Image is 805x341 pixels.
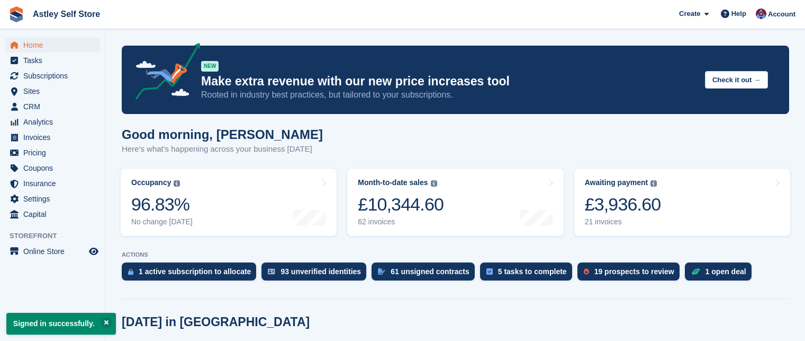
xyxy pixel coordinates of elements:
img: icon-info-grey-7440780725fd019a000dd9b08b2336e03edf1995a4989e88bcd33f0948082b44.svg [174,180,180,187]
a: menu [5,38,100,53]
h1: Good morning, [PERSON_NAME] [122,127,323,142]
span: Storefront [10,231,105,241]
img: icon-info-grey-7440780725fd019a000dd9b08b2336e03edf1995a4989e88bcd33f0948082b44.svg [650,180,657,187]
a: menu [5,161,100,176]
h2: [DATE] in [GEOGRAPHIC_DATA] [122,315,310,329]
a: menu [5,68,100,83]
span: Account [768,9,795,20]
p: Make extra revenue with our new price increases tool [201,74,697,89]
span: Home [23,38,87,53]
a: 61 unsigned contracts [372,263,480,286]
p: Here's what's happening across your business [DATE] [122,143,323,155]
a: 19 prospects to review [577,263,685,286]
span: Insurance [23,176,87,191]
img: prospect-51fa495bee0391a8d652442698ab0144808aea92771e9ea1ae160a38d050c398.svg [584,268,589,275]
span: Sites [23,84,87,99]
a: Occupancy 96.83% No change [DATE] [121,169,337,236]
span: Help [731,8,746,19]
div: 21 invoices [585,217,661,226]
img: stora-icon-8386f47178a22dfd0bd8f6a31ec36ba5ce8667c1dd55bd0f319d3a0aa187defe.svg [8,6,24,22]
span: Online Store [23,244,87,259]
div: 19 prospects to review [594,267,674,276]
a: menu [5,99,100,114]
a: Month-to-date sales £10,344.60 62 invoices [347,169,563,236]
div: 5 tasks to complete [498,267,567,276]
img: deal-1b604bf984904fb50ccaf53a9ad4b4a5d6e5aea283cecdc64d6e3604feb123c2.svg [691,268,700,275]
div: Occupancy [131,178,171,187]
div: 1 open deal [705,267,746,276]
a: menu [5,115,100,129]
a: 93 unverified identities [261,263,372,286]
img: price-adjustments-announcement-icon-8257ccfd72463d97f412b2fc003d46551f7dbcb40ab6d574587a9cd5c0d94... [126,43,201,103]
div: £10,344.60 [358,194,444,215]
span: Subscriptions [23,68,87,83]
div: NEW [201,61,219,72]
a: menu [5,176,100,191]
a: menu [5,207,100,222]
a: Astley Self Store [29,5,104,23]
a: menu [5,84,100,99]
span: Tasks [23,53,87,68]
span: Analytics [23,115,87,129]
span: Settings [23,191,87,206]
span: CRM [23,99,87,114]
div: 61 unsigned contracts [391,267,469,276]
p: Rooted in industry best practices, but tailored to your subscriptions. [201,89,697,101]
img: contract_signature_icon-13c848040528278c33f63329250d36e43548de30e8caae1d1a13099fd9432cc5.svg [378,268,385,275]
a: 1 open deal [685,263,757,286]
img: icon-info-grey-7440780725fd019a000dd9b08b2336e03edf1995a4989e88bcd33f0948082b44.svg [431,180,437,187]
div: Awaiting payment [585,178,648,187]
div: 93 unverified identities [281,267,361,276]
span: Invoices [23,130,87,145]
p: Signed in successfully. [6,313,116,335]
a: menu [5,130,100,145]
a: menu [5,53,100,68]
div: 62 invoices [358,217,444,226]
span: Create [679,8,700,19]
a: Preview store [87,245,100,258]
div: Month-to-date sales [358,178,428,187]
img: task-75834270c22a3079a89374b754ae025e5fb1db73e45f91037f5363f120a921f8.svg [486,268,493,275]
button: Check it out → [705,71,768,89]
a: menu [5,244,100,259]
div: 1 active subscription to allocate [139,267,251,276]
img: active_subscription_to_allocate_icon-d502201f5373d7db506a760aba3b589e785aa758c864c3986d89f69b8ff3... [128,268,133,275]
a: 1 active subscription to allocate [122,263,261,286]
a: Awaiting payment £3,936.60 21 invoices [574,169,790,236]
a: menu [5,191,100,206]
p: ACTIONS [122,251,789,258]
a: menu [5,145,100,160]
div: 96.83% [131,194,193,215]
span: Coupons [23,161,87,176]
a: 5 tasks to complete [480,263,577,286]
span: Pricing [23,145,87,160]
div: £3,936.60 [585,194,661,215]
span: Capital [23,207,87,222]
img: David Parkinson [756,8,766,19]
img: verify_identity-adf6edd0f0f0b5bbfe63781bf79b02c33cf7c696d77639b501bdc392416b5a36.svg [268,268,275,275]
div: No change [DATE] [131,217,193,226]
